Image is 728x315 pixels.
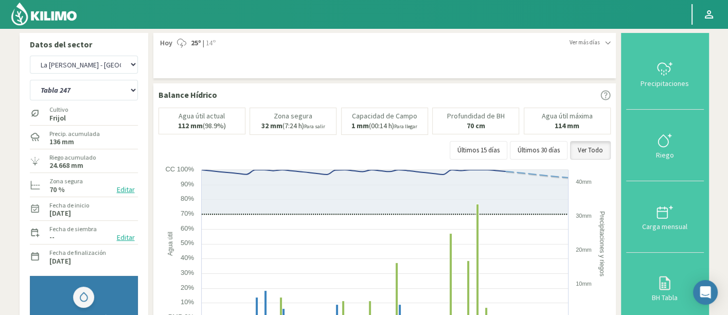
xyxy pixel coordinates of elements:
[49,186,65,193] label: 70 %
[180,298,193,306] text: 10%
[576,213,592,219] text: 30mm
[629,294,701,301] div: BH Tabla
[158,38,172,48] span: Hoy
[178,121,203,130] b: 112 mm
[576,247,592,253] text: 20mm
[274,112,312,120] p: Zona segura
[49,105,68,114] label: Cultivo
[49,224,97,234] label: Fecha de siembra
[450,141,507,160] button: Últimos 15 días
[555,121,579,130] b: 114 mm
[351,122,417,130] p: (00:14 h)
[180,209,193,217] text: 70%
[447,112,505,120] p: Profundidad de BH
[114,232,138,243] button: Editar
[166,232,173,256] text: Agua útil
[191,38,201,47] strong: 25º
[30,38,138,50] p: Datos del sector
[49,234,55,240] label: --
[629,223,701,230] div: Carga mensual
[10,2,78,26] img: Kilimo
[49,210,71,217] label: [DATE]
[180,284,193,291] text: 20%
[576,179,592,185] text: 40mm
[203,38,204,48] span: |
[576,281,592,287] text: 10mm
[570,38,600,47] span: Ver más días
[114,184,138,196] button: Editar
[180,239,193,247] text: 50%
[180,254,193,261] text: 40%
[261,121,282,130] b: 32 mm
[626,110,704,181] button: Riego
[598,211,606,276] text: Precipitaciones y riegos
[178,122,226,130] p: (98.9%)
[49,138,74,145] label: 136 mm
[542,112,593,120] p: Agua útil máxima
[693,280,718,305] div: Open Intercom Messenger
[49,248,106,257] label: Fecha de finalización
[49,177,83,186] label: Zona segura
[204,38,216,48] span: 14º
[180,224,193,232] text: 60%
[49,129,100,138] label: Precip. acumulada
[261,122,325,130] p: (7:24 h)
[49,115,68,121] label: Frijol
[180,180,193,188] text: 90%
[467,121,485,130] b: 70 cm
[352,112,417,120] p: Capacidad de Campo
[351,121,369,130] b: 1 mm
[49,258,71,265] label: [DATE]
[626,181,704,253] button: Carga mensual
[304,123,325,130] small: Para salir
[49,162,83,169] label: 24.668 mm
[180,195,193,202] text: 80%
[180,269,193,276] text: 30%
[165,165,194,173] text: CC 100%
[629,151,701,159] div: Riego
[394,123,417,130] small: Para llegar
[158,89,217,101] p: Balance Hídrico
[179,112,225,120] p: Agua útil actual
[626,38,704,110] button: Precipitaciones
[510,141,567,160] button: Últimos 30 días
[49,153,96,162] label: Riego acumulado
[629,80,701,87] div: Precipitaciones
[570,141,611,160] button: Ver Todo
[49,201,89,210] label: Fecha de inicio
